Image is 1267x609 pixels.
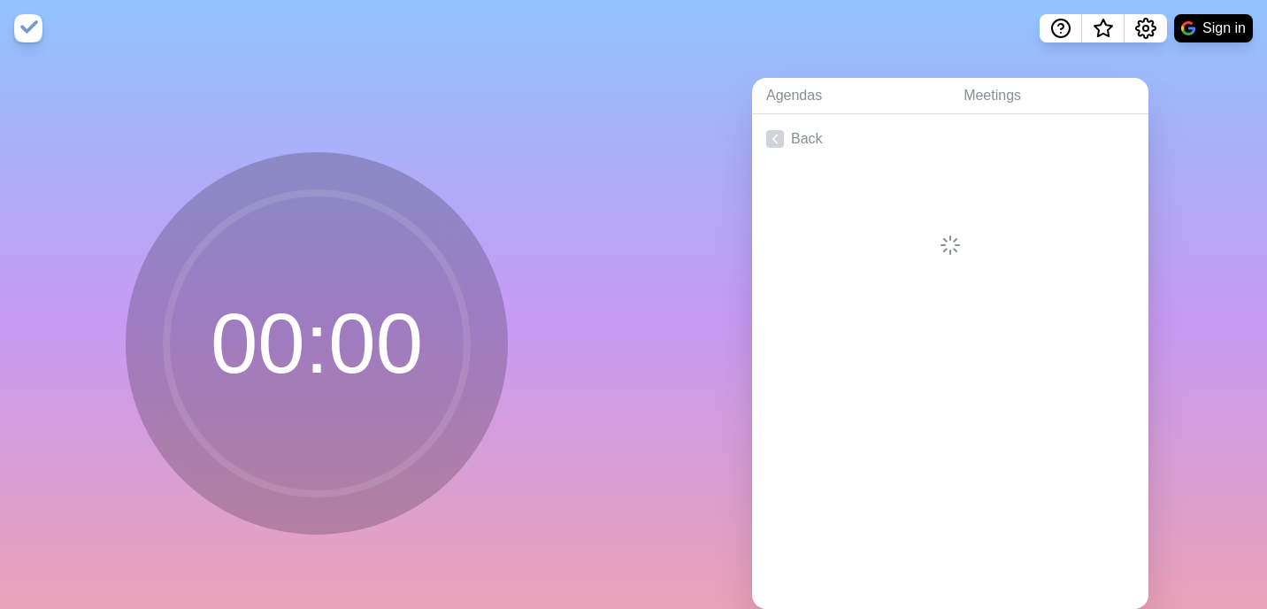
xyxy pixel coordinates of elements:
[752,114,1148,164] a: Back
[1174,14,1253,42] button: Sign in
[14,14,42,42] img: timeblocks logo
[949,78,1148,114] a: Meetings
[1125,14,1167,42] button: Settings
[752,78,949,114] a: Agendas
[1181,21,1195,35] img: google logo
[1082,14,1125,42] button: What’s new
[1040,14,1082,42] button: Help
